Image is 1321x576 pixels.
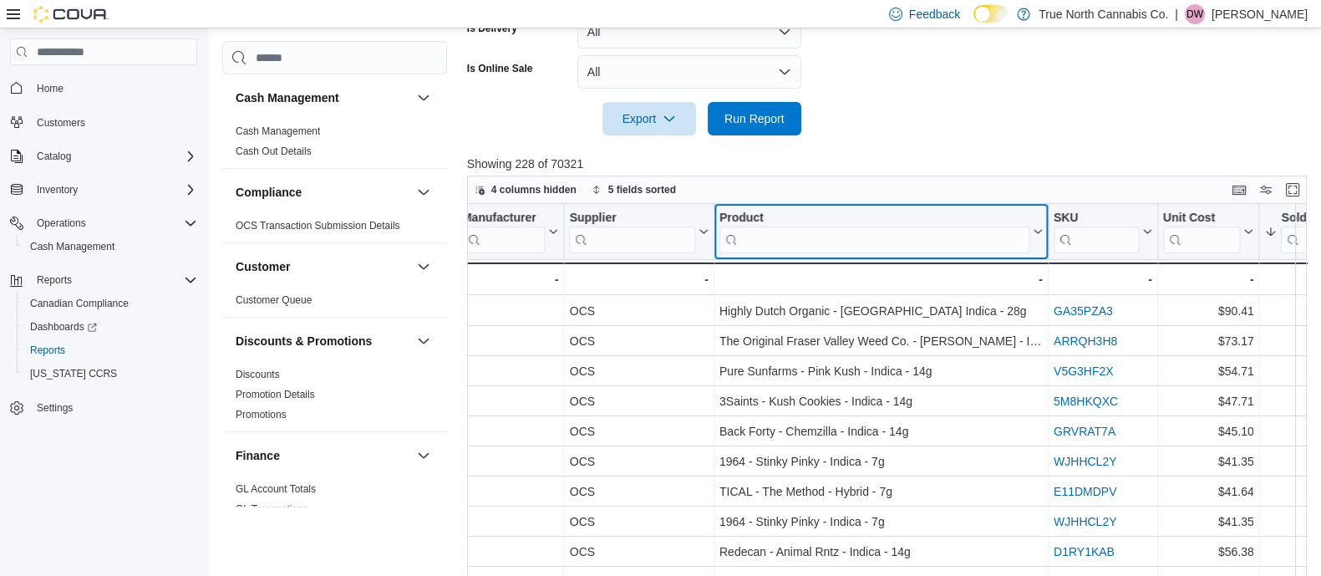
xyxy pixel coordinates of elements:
[236,370,280,381] a: Discounts
[585,180,683,200] button: 5 fields sorted
[17,235,204,258] button: Cash Management
[612,102,686,135] span: Export
[1162,482,1253,502] div: $41.64
[23,237,197,257] span: Cash Management
[1162,332,1253,352] div: $73.17
[719,332,1042,352] div: The Original Fraser Valley Weed Co. - [PERSON_NAME] - Indica - 28g
[577,55,801,89] button: All
[1053,456,1115,469] a: WJHHCL2Y
[719,269,1042,289] div: -
[236,185,302,201] h3: Compliance
[414,89,434,109] button: Cash Management
[1162,422,1253,442] div: $45.10
[1053,335,1116,349] a: ARRQH3H8
[30,297,129,310] span: Canadian Compliance
[222,291,447,318] div: Customer
[1053,211,1138,253] div: SKU URL
[569,211,694,253] div: Supplier
[236,448,280,465] h3: Finance
[708,102,801,135] button: Run Report
[236,334,372,350] h3: Discounts & Promotions
[3,110,204,135] button: Customers
[414,183,434,203] button: Compliance
[30,213,93,233] button: Operations
[30,180,84,200] button: Inventory
[1162,362,1253,382] div: $54.71
[1162,392,1253,412] div: $47.71
[909,6,960,23] span: Feedback
[569,543,708,563] div: OCS
[236,448,410,465] button: Finance
[569,452,708,472] div: OCS
[724,110,785,127] span: Run Report
[608,183,676,196] span: 5 fields sorted
[1053,395,1117,409] a: 5M8HKQXC
[719,362,1042,382] div: Pure Sunfarms - Pink Kush - Indica - 14g
[719,452,1042,472] div: 1964 - Stinky Pinky - Indica - 7g
[461,211,558,253] button: Manufacturer
[37,273,72,287] span: Reports
[1053,305,1112,319] a: GA35PZA3
[236,410,287,421] a: Promotions
[23,364,124,384] a: [US_STATE] CCRS
[23,293,197,313] span: Canadian Compliance
[569,332,708,352] div: OCS
[569,211,708,253] button: Supplier
[467,22,517,35] label: Is Delivery
[37,217,86,230] span: Operations
[17,292,204,315] button: Canadian Compliance
[236,504,308,516] a: GL Transactions
[1162,543,1253,563] div: $56.38
[3,395,204,420] button: Settings
[17,362,204,385] button: [US_STATE] CCRS
[1212,4,1308,24] p: [PERSON_NAME]
[30,367,117,380] span: [US_STATE] CCRS
[236,145,312,159] span: Cash Out Details
[569,362,708,382] div: OCS
[1053,486,1115,499] a: E11DMDPV
[236,483,316,497] span: GL Account Totals
[1175,4,1178,24] p: |
[30,180,197,200] span: Inventory
[17,315,204,339] a: Dashboards
[1053,211,1138,227] div: SKU
[23,364,197,384] span: Washington CCRS
[30,113,92,133] a: Customers
[236,259,290,276] h3: Customer
[222,122,447,169] div: Cash Management
[1229,180,1249,200] button: Keyboard shortcuts
[37,401,73,415] span: Settings
[1162,211,1240,253] div: Unit Cost
[1186,4,1203,24] span: DW
[236,185,410,201] button: Compliance
[1053,426,1115,439] a: GRVRAT7A
[577,15,801,48] button: All
[30,398,79,418] a: Settings
[30,397,197,418] span: Settings
[719,512,1042,533] div: 1964 - Stinky Pinky - Indica - 7g
[467,62,533,75] label: Is Online Sale
[1162,452,1253,472] div: $41.35
[236,369,280,382] span: Discounts
[1185,4,1205,24] div: Dane Wojtowicz
[414,332,434,352] button: Discounts & Promotions
[719,422,1042,442] div: Back Forty - Chemzilla - Indica - 14g
[719,302,1042,322] div: Highly Dutch Organic - [GEOGRAPHIC_DATA] Indica - 28g
[37,82,64,95] span: Home
[23,317,197,337] span: Dashboards
[461,211,545,227] div: Manufacturer
[719,482,1042,502] div: TICAL - The Method - Hybrid - 7g
[30,270,197,290] span: Reports
[569,302,708,322] div: OCS
[1162,211,1240,227] div: Unit Cost
[3,178,204,201] button: Inventory
[30,213,197,233] span: Operations
[602,102,696,135] button: Export
[236,221,400,232] a: OCS Transaction Submission Details
[468,180,583,200] button: 4 columns hidden
[17,339,204,362] button: Reports
[1162,211,1253,253] button: Unit Cost
[236,503,308,517] span: GL Transactions
[719,211,1029,227] div: Product
[467,155,1315,172] p: Showing 228 of 70321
